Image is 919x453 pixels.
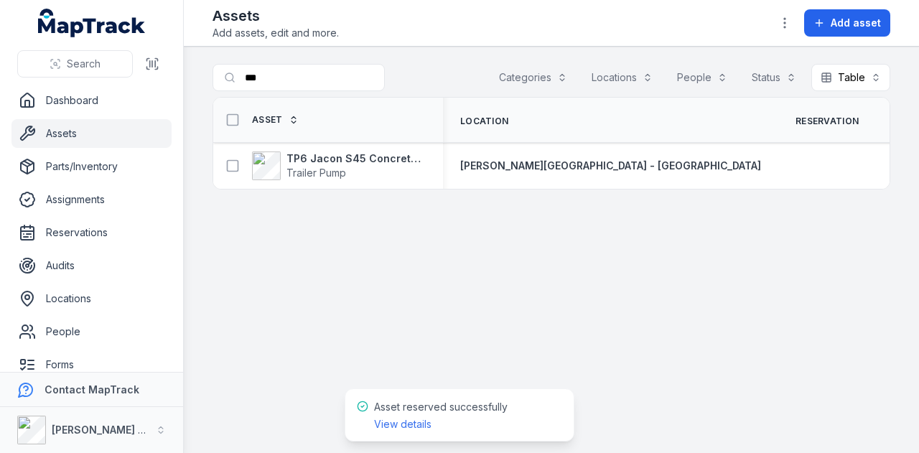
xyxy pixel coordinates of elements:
button: Categories [490,64,577,91]
span: Asset [252,114,283,126]
a: Assets [11,119,172,148]
span: Search [67,57,101,71]
a: Assignments [11,185,172,214]
span: [PERSON_NAME][GEOGRAPHIC_DATA] - [GEOGRAPHIC_DATA] [460,159,761,172]
span: Reservation [796,116,859,127]
span: Asset reserved successfully [374,401,508,430]
button: People [668,64,737,91]
span: Add asset [831,16,881,30]
button: Locations [582,64,662,91]
a: People [11,317,172,346]
strong: TP6 Jacon S45 Concrete Pump [286,151,426,166]
a: Forms [11,350,172,379]
button: Add asset [804,9,890,37]
a: Parts/Inventory [11,152,172,181]
a: Reservations [11,218,172,247]
a: Dashboard [11,86,172,115]
button: Table [811,64,890,91]
a: TP6 Jacon S45 Concrete PumpTrailer Pump [252,151,426,180]
button: Search [17,50,133,78]
strong: [PERSON_NAME] Group [52,424,169,436]
a: Audits [11,251,172,280]
a: Asset [252,114,299,126]
a: Locations [11,284,172,313]
span: Add assets, edit and more. [213,26,339,40]
h2: Assets [213,6,339,26]
a: [PERSON_NAME][GEOGRAPHIC_DATA] - [GEOGRAPHIC_DATA] [460,159,761,173]
strong: Contact MapTrack [45,383,139,396]
a: MapTrack [38,9,146,37]
span: Location [460,116,508,127]
a: View details [374,417,431,431]
button: Status [742,64,806,91]
span: Trailer Pump [286,167,346,179]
